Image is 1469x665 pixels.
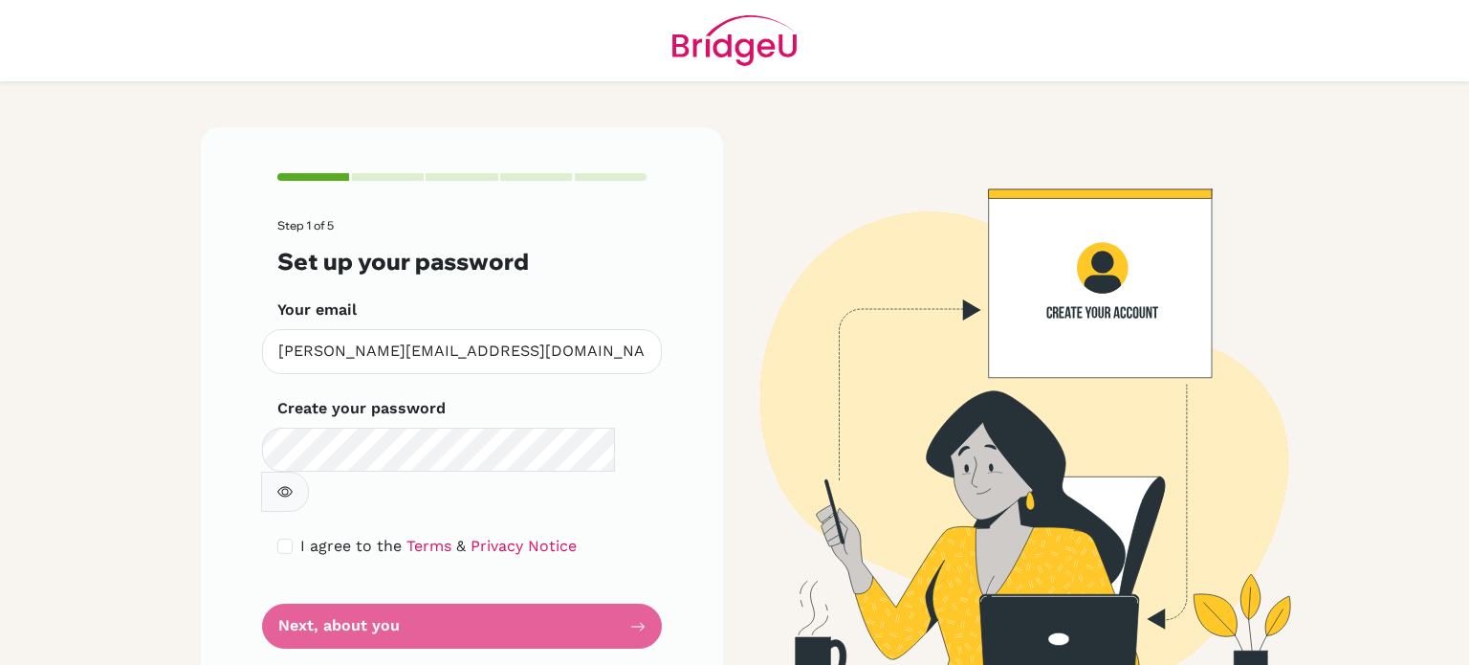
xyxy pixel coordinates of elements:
[300,537,402,555] span: I agree to the
[471,537,577,555] a: Privacy Notice
[277,218,334,233] span: Step 1 of 5
[277,299,357,321] label: Your email
[277,397,446,420] label: Create your password
[406,537,451,555] a: Terms
[277,248,647,276] h3: Set up your password
[456,537,466,555] span: &
[262,329,662,374] input: Insert your email*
